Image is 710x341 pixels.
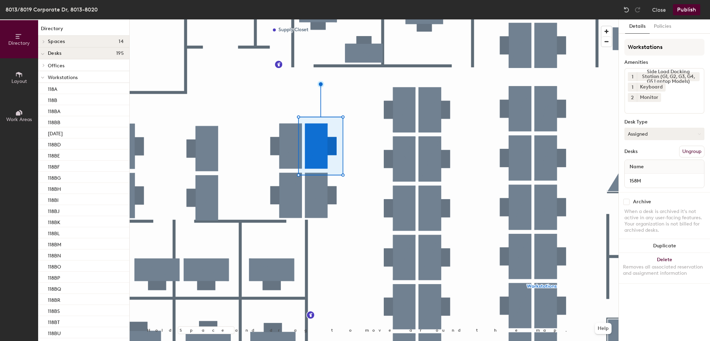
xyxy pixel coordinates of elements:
[595,323,612,334] button: Help
[624,208,704,233] div: When a desk is archived it's not active in any user-facing features. Your organization is not bil...
[633,199,651,205] div: Archive
[48,84,57,92] p: 118A
[116,51,124,56] span: 195
[48,229,60,237] p: 118BL
[619,253,710,283] button: DeleteRemoves all associated reservation and assignment information
[48,206,60,214] p: 118BJ
[48,162,60,170] p: 118BF
[631,94,634,101] span: 2
[48,118,60,126] p: 118BB
[625,19,650,34] button: Details
[623,6,630,13] img: Undo
[6,5,98,14] div: 8013/8019 Corporate Dr, 8013-8020
[673,4,700,15] button: Publish
[652,4,666,15] button: Close
[637,93,661,102] div: Monitor
[48,273,60,281] p: 118BP
[48,295,60,303] p: 118BR
[623,264,706,276] div: Removes all associated reservation and assignment information
[48,51,61,56] span: Desks
[679,146,704,157] button: Ungroup
[637,83,666,92] div: Keyboard
[48,329,61,336] p: 118BU
[11,78,27,84] span: Layout
[632,84,633,91] span: 1
[48,195,59,203] p: 118BI
[48,251,61,259] p: 118BN
[624,128,704,140] button: Assigned
[38,25,129,36] h1: Directory
[48,151,60,159] p: 118BE
[6,117,32,122] span: Work Areas
[48,306,60,314] p: 118BS
[119,39,124,44] span: 14
[48,218,60,225] p: 118BK
[8,40,30,46] span: Directory
[626,161,647,173] span: Name
[637,72,700,81] div: Side Load Docking Station (G1, G2, G3, G4, G5 Laptop Models)
[624,119,704,125] div: Desk Type
[628,83,637,92] button: 1
[632,73,633,80] span: 1
[48,284,61,292] p: 118BQ
[48,184,61,192] p: 118BH
[48,129,63,137] p: [DATE]
[48,140,61,148] p: 118BD
[48,75,78,80] span: Workstations
[48,317,60,325] p: 118BT
[48,240,61,248] p: 118BM
[628,93,637,102] button: 2
[48,39,65,44] span: Spaces
[48,95,57,103] p: 118B
[48,262,61,270] p: 118BO
[619,239,710,253] button: Duplicate
[634,6,641,13] img: Redo
[48,106,60,114] p: 118BA
[624,149,638,154] div: Desks
[650,19,675,34] button: Policies
[628,72,637,81] button: 1
[624,60,704,65] div: Amenities
[48,173,61,181] p: 118BG
[48,63,64,69] span: Offices
[626,176,703,186] input: Unnamed desk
